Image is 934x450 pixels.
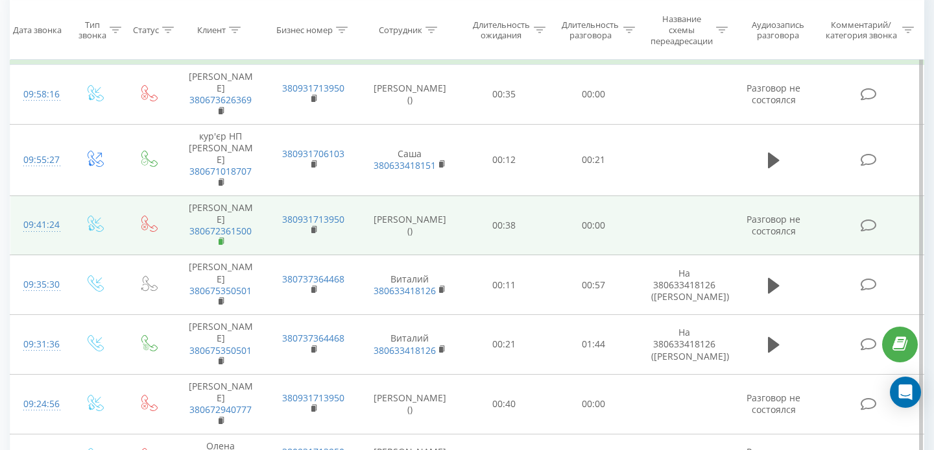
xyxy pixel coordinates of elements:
[360,255,460,315] td: Виталий
[174,315,267,375] td: [PERSON_NAME]
[133,25,159,36] div: Статус
[460,315,549,375] td: 00:21
[549,374,638,434] td: 00:00
[374,159,436,171] a: 380633418151
[360,65,460,125] td: [PERSON_NAME] ()
[282,147,344,160] a: 380931706103
[549,124,638,195] td: 00:21
[174,195,267,255] td: [PERSON_NAME]
[360,195,460,255] td: [PERSON_NAME] ()
[460,374,549,434] td: 00:40
[360,124,460,195] td: Саша
[282,332,344,344] a: 380737364468
[282,213,344,225] a: 380931713950
[23,212,54,238] div: 09:41:24
[189,284,252,297] a: 380675350501
[379,25,422,36] div: Сотрудник
[549,315,638,375] td: 01:44
[174,124,267,195] td: кур'єр НП [PERSON_NAME]
[823,19,899,41] div: Комментарий/категория звонка
[747,213,800,237] span: Разговор не состоялся
[638,315,731,375] td: На 380633418126 ([PERSON_NAME])
[460,195,549,255] td: 00:38
[360,374,460,434] td: [PERSON_NAME] ()
[460,255,549,315] td: 00:11
[174,374,267,434] td: [PERSON_NAME]
[374,344,436,356] a: 380633418126
[747,82,800,106] span: Разговор не состоялся
[890,377,921,408] div: Open Intercom Messenger
[23,272,54,297] div: 09:35:30
[189,225,252,237] a: 380672361500
[650,14,713,47] div: Название схемы переадресации
[23,82,54,107] div: 09:58:16
[23,147,54,173] div: 09:55:27
[460,124,549,195] td: 00:12
[189,165,252,177] a: 380671018707
[174,255,267,315] td: [PERSON_NAME]
[23,392,54,417] div: 09:24:56
[78,19,106,41] div: Тип звонка
[549,65,638,125] td: 00:00
[472,19,531,41] div: Длительность ожидания
[282,82,344,94] a: 380931713950
[374,284,436,297] a: 380633418126
[360,315,460,375] td: Виталий
[549,195,638,255] td: 00:00
[189,94,252,106] a: 380673626369
[197,25,226,36] div: Клиент
[743,19,813,41] div: Аудиозапись разговора
[276,25,333,36] div: Бизнес номер
[282,273,344,285] a: 380737364468
[549,255,638,315] td: 00:57
[23,332,54,357] div: 09:31:36
[13,25,62,36] div: Дата звонка
[189,344,252,356] a: 380675350501
[174,65,267,125] td: [PERSON_NAME]
[747,392,800,416] span: Разговор не состоялся
[460,65,549,125] td: 00:35
[638,255,731,315] td: На 380633418126 ([PERSON_NAME])
[560,19,620,41] div: Длительность разговора
[189,403,252,416] a: 380672940777
[282,392,344,404] a: 380931713950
